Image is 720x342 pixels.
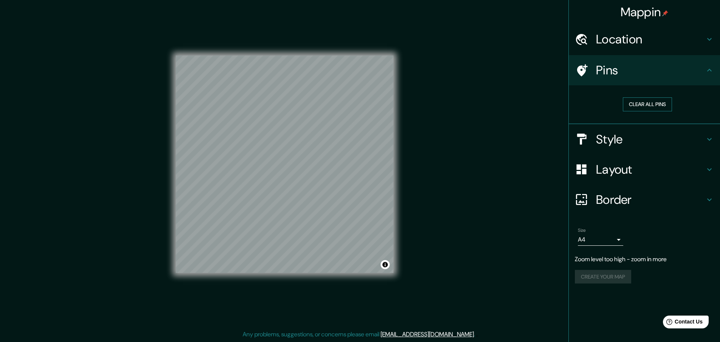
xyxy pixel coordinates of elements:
[623,97,672,111] button: Clear all pins
[569,124,720,154] div: Style
[596,32,705,47] h4: Location
[476,330,478,339] div: .
[243,330,475,339] p: Any problems, suggestions, or concerns please email .
[596,162,705,177] h4: Layout
[381,260,390,269] button: Toggle attribution
[596,63,705,78] h4: Pins
[381,330,474,338] a: [EMAIL_ADDRESS][DOMAIN_NAME]
[575,255,714,264] p: Zoom level too high - zoom in more
[578,227,586,233] label: Size
[653,313,712,334] iframe: Help widget launcher
[621,5,669,20] h4: Mappin
[569,154,720,185] div: Layout
[569,185,720,215] div: Border
[596,132,705,147] h4: Style
[176,55,393,273] canvas: Map
[569,55,720,85] div: Pins
[578,234,623,246] div: A4
[662,10,668,16] img: pin-icon.png
[475,330,476,339] div: .
[569,24,720,54] div: Location
[596,192,705,207] h4: Border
